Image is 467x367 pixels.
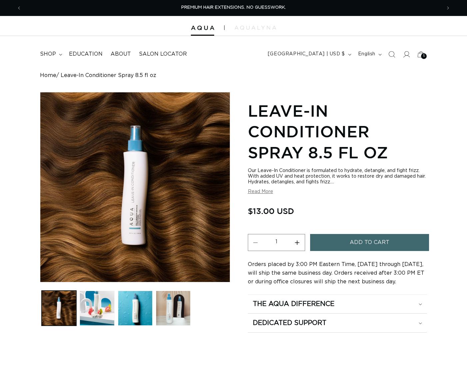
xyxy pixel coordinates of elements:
span: Education [69,51,103,58]
img: aqualyna.com [234,26,276,30]
a: Salon Locator [135,47,191,62]
button: Next announcement [441,2,455,14]
h2: The Aqua Difference [253,300,334,308]
span: English [358,51,375,58]
a: About [107,47,135,62]
span: 5 [423,53,425,59]
a: Education [65,47,107,62]
button: Add to cart [310,234,429,251]
button: Load image 4 in gallery view [156,291,191,325]
summary: The Aqua Difference [248,295,427,313]
summary: Dedicated Support [248,314,427,332]
summary: Search [384,47,399,62]
span: Salon Locator [139,51,187,58]
div: Our Leave-In Conditioner is formulated to hydrate, detangle, and fight frizz. With added UV and h... [248,168,427,185]
media-gallery: Gallery Viewer [40,92,230,327]
span: About [111,51,131,58]
span: Orders placed by 3:00 PM Eastern Time, [DATE] through [DATE], will ship the same business day. Or... [248,262,424,284]
span: $13.00 USD [248,205,294,217]
button: Read More [248,189,273,195]
button: [GEOGRAPHIC_DATA] | USD $ [264,48,354,61]
button: Previous announcement [12,2,26,14]
a: Home [40,72,56,79]
span: PREMIUM HAIR EXTENSIONS. NO GUESSWORK. [181,5,286,10]
summary: shop [36,47,65,62]
button: English [354,48,384,61]
button: Load image 1 in gallery view [42,291,76,325]
span: Add to cart [350,234,389,251]
span: shop [40,51,56,58]
img: Aqua Hair Extensions [191,26,214,30]
button: Load image 3 in gallery view [118,291,153,325]
nav: breadcrumbs [40,72,427,79]
button: Load image 2 in gallery view [80,291,114,325]
h1: Leave-In Conditioner Spray 8.5 fl oz [248,100,427,163]
span: Leave-In Conditioner Spray 8.5 fl oz [61,72,156,79]
span: [GEOGRAPHIC_DATA] | USD $ [268,51,345,58]
h2: Dedicated Support [253,319,326,327]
